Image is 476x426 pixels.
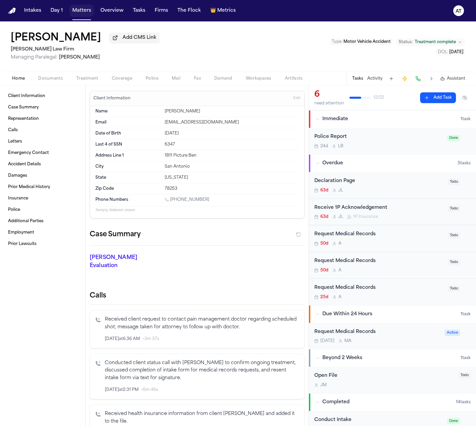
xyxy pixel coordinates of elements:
[285,76,303,81] span: Artifacts
[95,164,161,169] dt: City
[314,284,444,292] div: Request Medical Records
[165,109,299,114] div: [PERSON_NAME]
[461,355,471,361] span: 1 task
[387,74,396,83] button: Add Task
[309,279,476,305] div: Open task: Request Medical Records
[448,232,460,239] span: Todo
[11,32,101,44] button: Edit matter name
[445,330,460,336] span: Active
[172,76,180,81] span: Mail
[440,76,465,81] button: Assistant
[293,96,300,101] span: Edit
[447,76,465,81] span: Assistant
[95,175,161,180] dt: State
[175,5,204,17] button: The Flock
[5,239,80,249] a: Prior Lawsuits
[5,159,80,170] a: Accident Details
[208,5,238,17] a: crownMetrics
[5,148,80,158] a: Emergency Contact
[165,175,299,180] div: [US_STATE]
[95,142,161,147] dt: Last 4 of SSN
[309,199,476,226] div: Open task: Receive 1P Acknowledgement
[456,400,471,405] span: 14 task s
[320,268,328,273] span: 50d
[5,204,80,215] a: Police
[322,311,372,318] span: Due Within 24 Hours
[5,125,80,136] a: Calls
[399,39,413,45] span: Status:
[165,197,209,202] a: Call 1 (318) 272-8470
[21,5,44,17] button: Intakes
[448,259,460,265] span: Todo
[165,142,299,147] div: 6347
[105,359,299,382] p: Conducted client status call with [PERSON_NAME] to confirm ongoing treatment, discussed completio...
[90,254,156,270] p: [PERSON_NAME] Evaluation
[314,416,443,424] div: Conduct Intake
[95,197,128,202] span: Phone Numbers
[309,155,476,172] button: Overdue5tasks
[309,110,476,128] button: Immediate1task
[11,32,101,44] h1: [PERSON_NAME]
[314,372,455,380] div: Open File
[309,225,476,252] div: Open task: Request Medical Records
[314,177,444,185] div: Declaration Page
[5,216,80,227] a: Additional Parties
[338,144,343,149] span: L B
[320,294,328,300] span: 25d
[461,116,471,122] span: 1 task
[338,294,341,300] span: A
[322,160,343,167] span: Overdue
[105,387,139,393] span: [DATE] at 2:31 PM
[95,208,299,213] p: 3 empty fields not shown.
[314,89,344,100] div: 6
[105,316,299,331] p: Received client request to contact pain management doctor regarding scheduled shot; message taken...
[322,116,348,122] span: Immediate
[90,291,305,301] h2: Calls
[95,186,161,191] dt: Zip Code
[447,418,460,424] span: Done
[95,131,161,136] dt: Date of Birth
[246,76,271,81] span: Workspaces
[420,92,456,103] button: Add Task
[76,76,98,81] span: Treatment
[130,5,148,17] button: Tasks
[165,131,299,136] div: [DATE]
[5,113,80,124] a: Representation
[5,182,80,192] a: Prior Medical History
[5,102,80,113] a: Case Summary
[314,257,444,265] div: Request Medical Records
[95,109,161,114] dt: Name
[461,312,471,317] span: 1 task
[5,227,80,238] a: Employment
[48,5,66,17] button: Day 1
[146,76,158,81] span: Police
[194,76,201,81] span: Fax
[165,164,299,169] div: San Antonio
[123,34,156,41] span: Add CMS Link
[5,193,80,204] a: Insurance
[143,336,159,342] span: • 3m 37s
[314,231,444,238] div: Request Medical Records
[309,349,476,367] button: Beyond 2 Weeks1task
[309,394,476,411] button: Completed14tasks
[5,91,80,101] a: Client Information
[309,323,476,349] div: Open task: Request Medical Records
[438,50,448,54] span: DOL :
[367,76,383,81] button: Activity
[70,5,94,17] button: Matters
[59,55,100,60] span: [PERSON_NAME]
[95,120,161,125] dt: Email
[5,136,80,147] a: Letters
[90,229,141,240] h2: Case Summary
[320,144,328,149] span: 24d
[322,399,349,406] span: Completed
[152,5,171,17] a: Firms
[98,5,126,17] a: Overview
[320,338,334,344] span: [DATE]
[309,172,476,199] div: Open task: Declaration Page
[448,285,460,292] span: Todo
[12,76,25,81] span: Home
[320,214,328,220] span: 63d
